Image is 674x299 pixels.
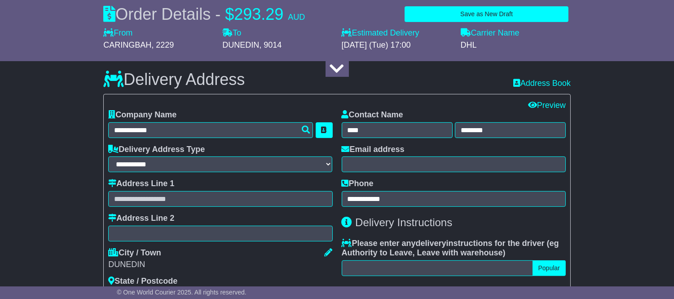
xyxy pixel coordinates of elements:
[288,13,305,22] span: AUD
[342,110,403,120] label: Contact Name
[342,145,405,155] label: Email address
[461,40,571,50] div: DHL
[259,40,282,49] span: , 9014
[108,277,177,286] label: State / Postcode
[108,248,161,258] label: City / Town
[151,40,174,49] span: , 2229
[513,79,571,88] a: Address Book
[341,40,451,50] div: [DATE] (Tue) 17:00
[103,71,245,89] h3: Delivery Address
[108,260,332,270] div: DUNEDIN
[355,216,452,228] span: Delivery Instructions
[108,214,174,223] label: Address Line 2
[108,179,174,189] label: Address Line 1
[342,239,566,258] label: Please enter any instructions for the driver ( )
[103,4,305,24] div: Order Details -
[533,260,566,276] button: Popular
[342,179,374,189] label: Phone
[416,239,446,248] span: delivery
[225,5,234,23] span: $
[103,28,132,38] label: From
[222,28,241,38] label: To
[342,239,559,258] span: eg Authority to Leave, Leave with warehouse
[108,145,205,155] label: Delivery Address Type
[117,289,247,296] span: © One World Courier 2025. All rights reserved.
[234,5,283,23] span: 293.29
[222,40,259,49] span: DUNEDIN
[528,101,566,110] a: Preview
[103,40,151,49] span: CARINGBAH
[341,28,451,38] label: Estimated Delivery
[405,6,568,22] button: Save as New Draft
[108,110,176,120] label: Company Name
[461,28,520,38] label: Carrier Name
